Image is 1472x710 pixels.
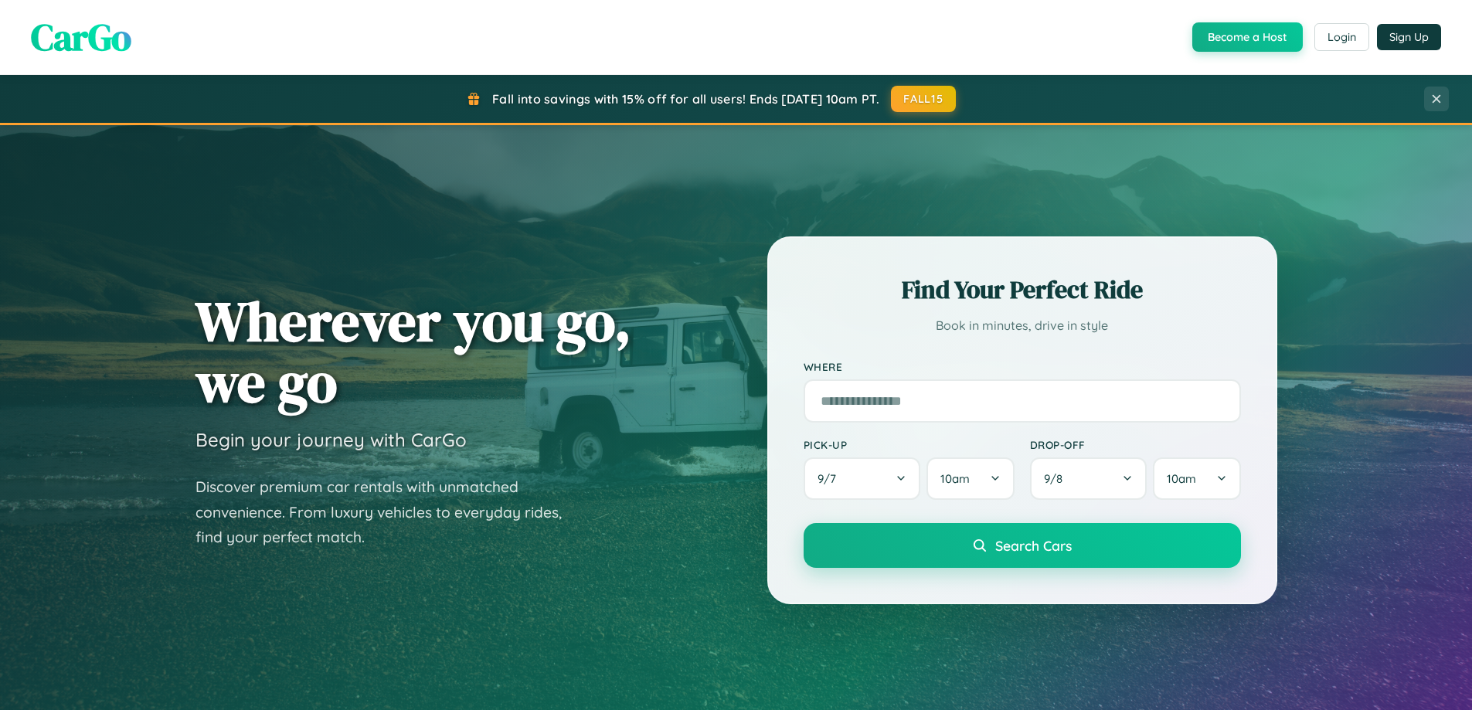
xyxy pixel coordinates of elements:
[492,91,879,107] span: Fall into savings with 15% off for all users! Ends [DATE] 10am PT.
[1030,438,1241,451] label: Drop-off
[195,428,467,451] h3: Begin your journey with CarGo
[818,471,844,486] span: 9 / 7
[804,438,1015,451] label: Pick-up
[804,457,921,500] button: 9/7
[1192,22,1303,52] button: Become a Host
[926,457,1014,500] button: 10am
[891,86,956,112] button: FALL15
[1314,23,1369,51] button: Login
[1167,471,1196,486] span: 10am
[940,471,970,486] span: 10am
[1030,457,1147,500] button: 9/8
[804,273,1241,307] h2: Find Your Perfect Ride
[1044,471,1070,486] span: 9 / 8
[804,523,1241,568] button: Search Cars
[804,314,1241,337] p: Book in minutes, drive in style
[804,360,1241,373] label: Where
[195,474,582,550] p: Discover premium car rentals with unmatched convenience. From luxury vehicles to everyday rides, ...
[995,537,1072,554] span: Search Cars
[31,12,131,63] span: CarGo
[1153,457,1240,500] button: 10am
[195,290,631,413] h1: Wherever you go, we go
[1377,24,1441,50] button: Sign Up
